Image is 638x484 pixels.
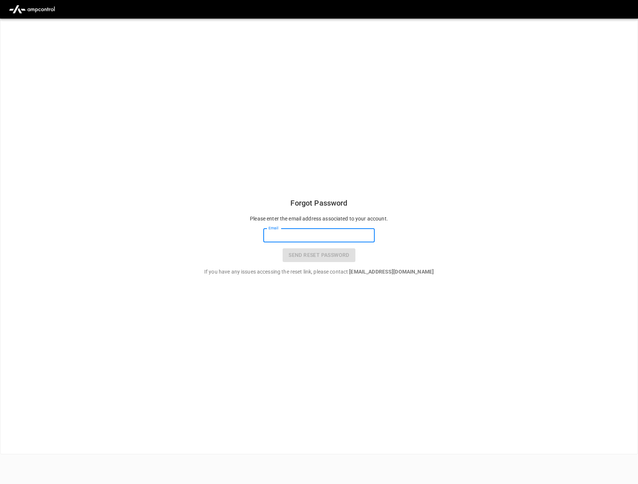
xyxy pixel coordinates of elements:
[349,269,434,275] b: [EMAIL_ADDRESS][DOMAIN_NAME]
[290,197,347,209] h6: Forgot Password
[268,225,278,231] label: Email
[250,215,388,223] p: Please enter the email address associated to your account.
[204,268,434,276] p: If you have any issues accessing the reset link, please contact
[6,2,58,16] img: ampcontrol.io logo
